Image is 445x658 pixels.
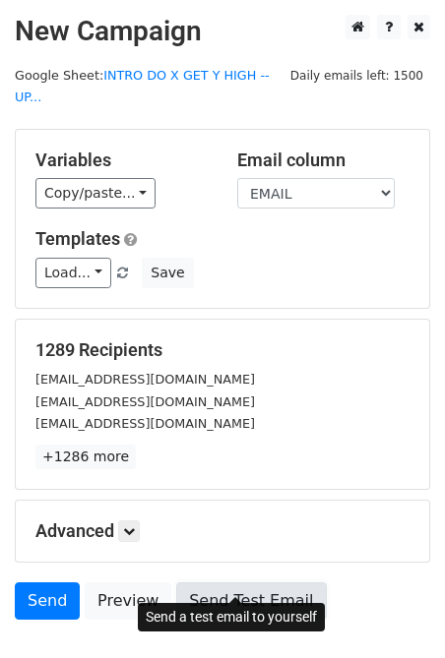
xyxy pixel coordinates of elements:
[35,394,255,409] small: [EMAIL_ADDRESS][DOMAIN_NAME]
[35,178,156,209] a: Copy/paste...
[138,603,325,631] div: Send a test email to yourself
[35,258,111,288] a: Load...
[15,15,430,48] h2: New Campaign
[35,520,410,542] h5: Advanced
[35,150,208,171] h5: Variables
[35,372,255,387] small: [EMAIL_ADDRESS][DOMAIN_NAME]
[237,150,410,171] h5: Email column
[35,228,120,249] a: Templates
[35,416,255,431] small: [EMAIL_ADDRESS][DOMAIN_NAME]
[284,68,430,83] a: Daily emails left: 1500
[284,65,430,87] span: Daily emails left: 1500
[35,445,136,469] a: +1286 more
[15,582,80,620] a: Send
[176,582,326,620] a: Send Test Email
[85,582,171,620] a: Preview
[15,68,270,105] small: Google Sheet:
[15,68,270,105] a: INTRO DO X GET Y HIGH -- UP...
[35,339,410,361] h5: 1289 Recipients
[347,564,445,658] iframe: Chat Widget
[142,258,193,288] button: Save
